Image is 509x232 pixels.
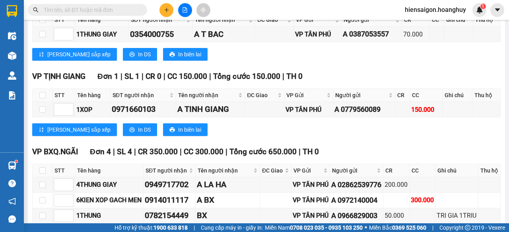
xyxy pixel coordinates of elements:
span: SĐT người nhận [113,91,168,100]
span: | [194,223,195,232]
td: 0354000755 [129,27,193,42]
span: | [120,72,122,81]
span: CR 350.000 [138,147,178,156]
button: printerIn biên lai [163,48,208,61]
th: CC [410,164,435,177]
td: 0971660103 [111,102,176,117]
strong: 0708 023 035 - 0935 103 250 [290,224,363,231]
div: VP TÂN PHÚ [293,180,329,190]
div: 300.000 [411,195,434,205]
td: BX [196,208,260,224]
div: A 0387053557 [343,29,400,40]
div: TRI GIA 1TRIU [437,211,477,220]
span: ⚪️ [365,226,367,229]
th: Tên hàng [75,164,144,177]
th: STT [52,89,75,102]
sup: 1 [480,4,486,9]
span: Người gửi [335,91,387,100]
span: search [33,7,39,13]
div: A 0966829003 [331,210,382,221]
span: aim [200,7,206,13]
div: VP TÂN PHÚ [286,105,332,115]
input: Tìm tên, số ĐT hoặc mã đơn [44,6,138,14]
span: SL 4 [117,147,132,156]
span: Tên người nhận [195,15,247,24]
td: 0949717702 [144,177,196,193]
div: A BX [197,194,258,206]
th: STT [52,13,75,27]
span: Miền Nam [265,223,363,232]
span: CC 300.000 [184,147,223,156]
td: VP TÂN PHÚ [284,102,333,117]
div: 1XOP [76,105,109,115]
span: TH 0 [286,72,303,81]
td: A T BAC [193,27,255,42]
span: [PERSON_NAME] sắp xếp [47,125,111,134]
span: In DS [138,50,151,59]
span: | [113,147,115,156]
span: file-add [182,7,188,13]
span: | [163,72,165,81]
span: TH 0 [303,147,319,156]
span: | [142,72,144,81]
span: | [134,147,136,156]
span: ĐC Giao [257,15,286,24]
th: Thu hộ [473,13,501,27]
th: STT [52,164,75,177]
span: printer [129,52,135,58]
span: VP BXQ.NGÃI [32,147,78,156]
span: CC 150.000 [167,72,207,81]
img: warehouse-icon [8,52,16,60]
span: Miền Bắc [369,223,426,232]
td: VP TÂN PHÚ [291,193,330,208]
div: 4THUNG GIAY [76,180,142,190]
td: A TINH GIANG [176,102,245,117]
span: SĐT người nhận [146,166,187,175]
td: VP TÂN PHÚ [291,177,330,193]
td: A LA HA [196,177,260,193]
span: | [180,147,182,156]
span: [PERSON_NAME] sắp xếp [47,50,111,59]
img: warehouse-icon [8,32,16,40]
div: 1THUNG GIAY [76,29,127,39]
span: VP Gửi [286,91,325,100]
td: A BX [196,193,260,208]
span: VP TỊNH GIANG [32,72,85,81]
strong: 1900 633 818 [153,224,188,231]
span: Người gửi [332,166,375,175]
div: 0949717702 [145,178,194,191]
span: printer [169,52,175,58]
div: A 0779560089 [334,104,394,115]
button: printerIn biên lai [163,123,208,136]
span: printer [129,127,135,133]
span: ĐC Giao [262,166,283,175]
button: file-add [178,3,192,17]
button: printerIn DS [123,123,157,136]
span: | [209,72,211,81]
span: message [8,215,16,223]
div: 0914011117 [145,194,194,206]
span: In biên lai [178,50,201,59]
span: plus [164,7,169,13]
span: question-circle [8,180,16,187]
div: 70.000 [403,29,428,39]
span: Người gửi [344,15,394,24]
span: hiensaigon.hoanghuy [398,5,472,15]
th: Tên hàng [75,13,129,27]
td: 0782154449 [144,208,196,224]
th: Tên hàng [75,89,111,102]
button: sort-ascending[PERSON_NAME] sắp xếp [32,48,117,61]
div: VP TÂN PHÚ [295,29,340,39]
td: VP TÂN PHÚ [291,208,330,224]
span: CR 0 [146,72,161,81]
span: Đơn 1 [97,72,119,81]
span: printer [169,127,175,133]
span: In DS [138,125,151,134]
div: 1THUNG [76,211,142,220]
span: Cung cấp máy in - giấy in: [201,223,263,232]
div: 0782154449 [145,209,194,222]
img: warehouse-icon [8,161,16,170]
th: Ghi chú [443,89,472,102]
span: | [282,72,284,81]
td: VP TÂN PHÚ [294,27,342,42]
